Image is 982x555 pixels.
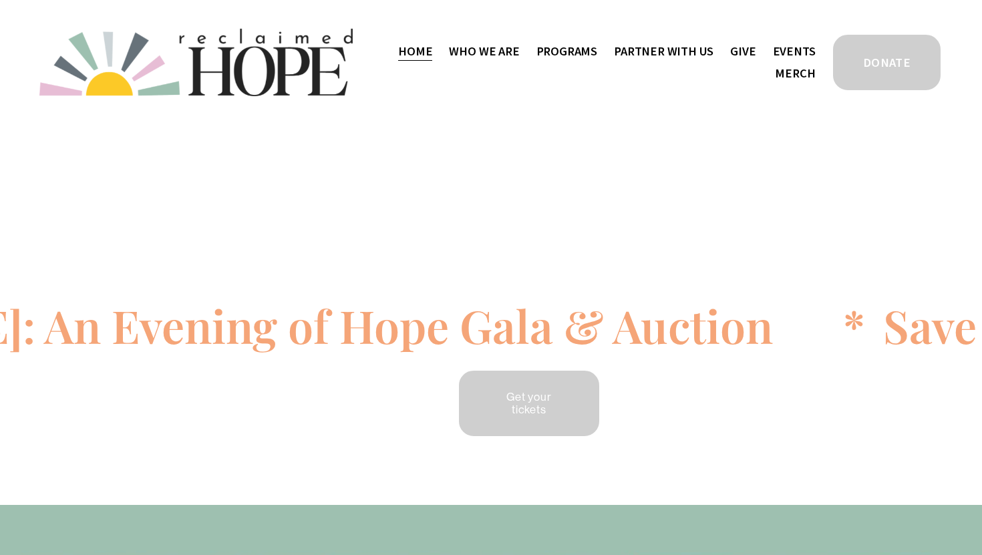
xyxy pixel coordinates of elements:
[449,40,519,62] a: folder dropdown
[457,369,601,438] a: Get your tickets
[39,29,353,96] img: Reclaimed Hope Initiative
[831,33,943,92] a: DONATE
[398,40,432,62] a: Home
[775,62,815,84] a: Merch
[614,41,713,61] span: Partner With Us
[449,41,519,61] span: Who We Are
[536,41,598,61] span: Programs
[536,40,598,62] a: folder dropdown
[730,40,756,62] a: Give
[614,40,713,62] a: folder dropdown
[773,40,816,62] a: Events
